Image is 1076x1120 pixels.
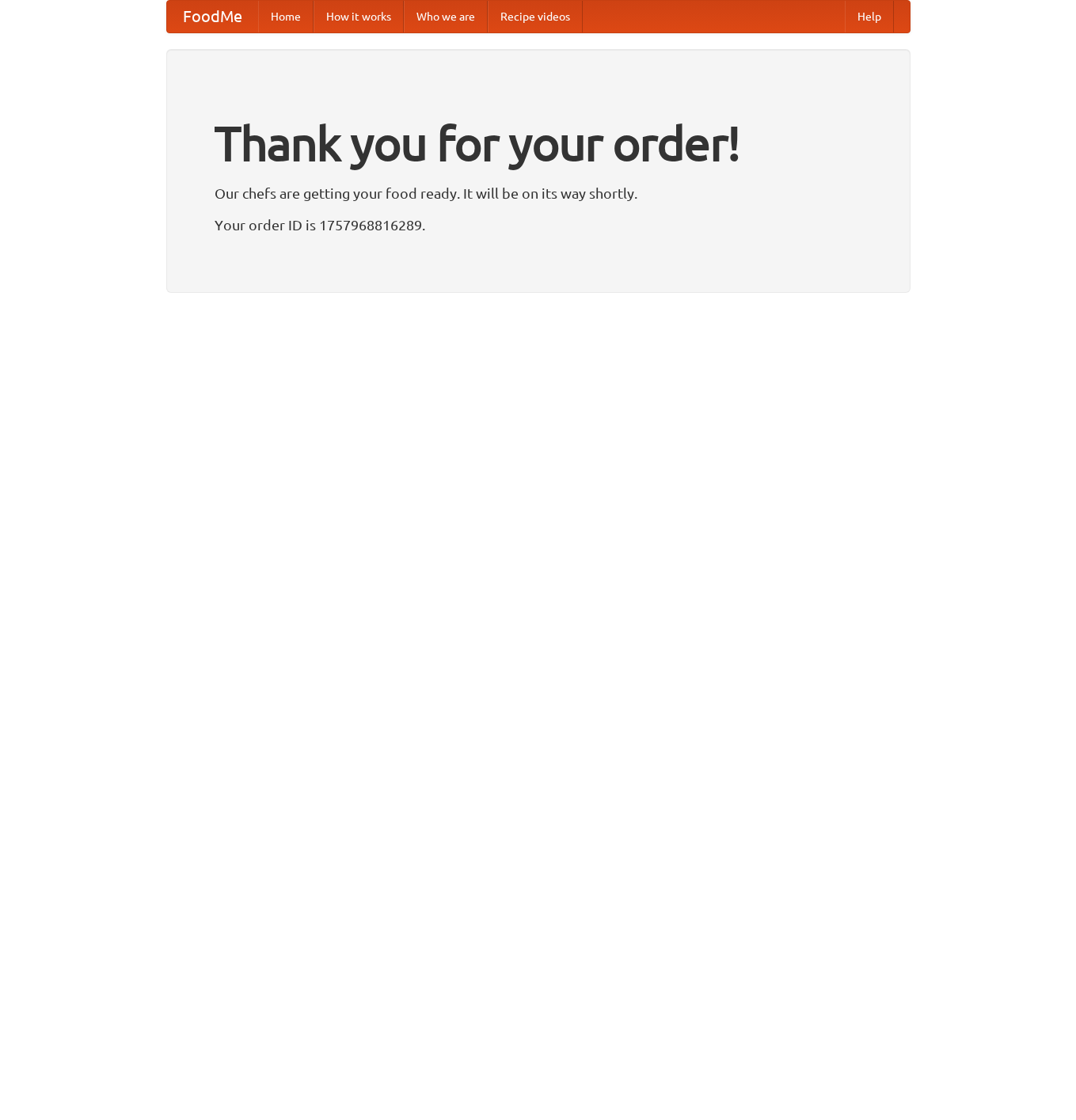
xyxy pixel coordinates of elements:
h1: Thank you for your order! [215,105,862,181]
a: Recipe videos [488,1,583,32]
a: Help [845,1,894,32]
a: Home [258,1,314,32]
p: Our chefs are getting your food ready. It will be on its way shortly. [215,181,862,205]
a: Who we are [404,1,488,32]
a: How it works [314,1,404,32]
a: FoodMe [167,1,258,32]
p: Your order ID is 1757968816289. [215,213,862,237]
